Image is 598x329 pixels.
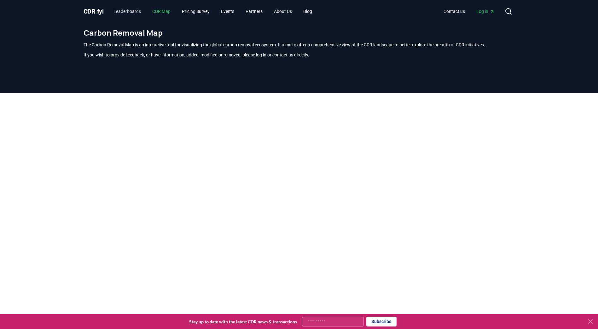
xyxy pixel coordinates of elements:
[84,7,104,16] a: CDR.fyi
[84,42,515,48] p: The Carbon Removal Map is an interactive tool for visualizing the global carbon removal ecosystem...
[471,6,500,17] a: Log in
[108,6,146,17] a: Leaderboards
[298,6,317,17] a: Blog
[84,52,515,58] p: If you wish to provide feedback, or have information, added, modified or removed, please log in o...
[177,6,215,17] a: Pricing Survey
[108,6,317,17] nav: Main
[438,6,500,17] nav: Main
[476,8,495,14] span: Log in
[216,6,239,17] a: Events
[438,6,470,17] a: Contact us
[84,28,515,38] h1: Carbon Removal Map
[84,8,104,15] span: CDR fyi
[269,6,297,17] a: About Us
[95,8,97,15] span: .
[147,6,176,17] a: CDR Map
[241,6,268,17] a: Partners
